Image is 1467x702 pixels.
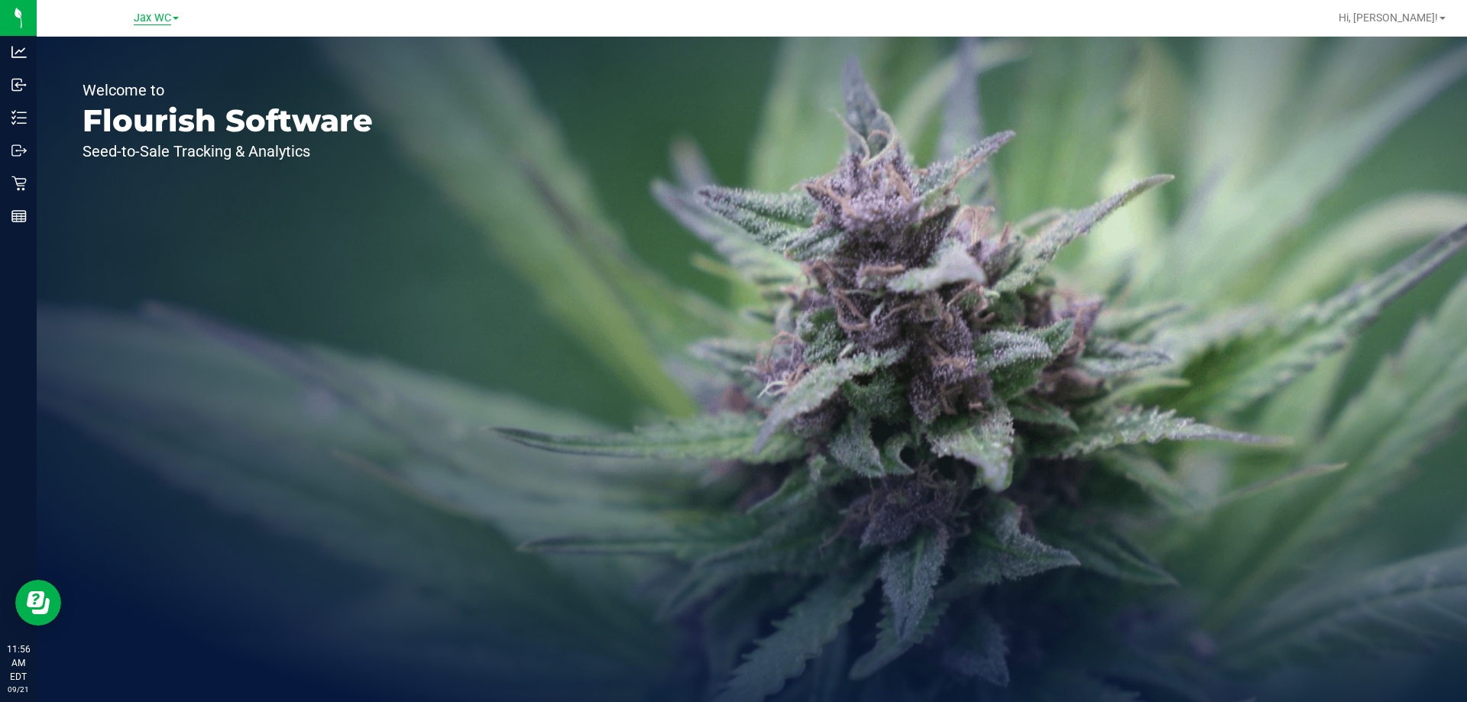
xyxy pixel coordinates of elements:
p: Flourish Software [83,105,373,136]
iframe: Resource center [15,580,61,626]
span: Jax WC [134,11,171,25]
inline-svg: Inbound [11,77,27,92]
p: 09/21 [7,684,30,695]
inline-svg: Retail [11,176,27,191]
p: Seed-to-Sale Tracking & Analytics [83,144,373,159]
inline-svg: Inventory [11,110,27,125]
inline-svg: Reports [11,209,27,224]
inline-svg: Outbound [11,143,27,158]
p: 11:56 AM EDT [7,642,30,684]
p: Welcome to [83,82,373,98]
inline-svg: Analytics [11,44,27,60]
span: Hi, [PERSON_NAME]! [1339,11,1438,24]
